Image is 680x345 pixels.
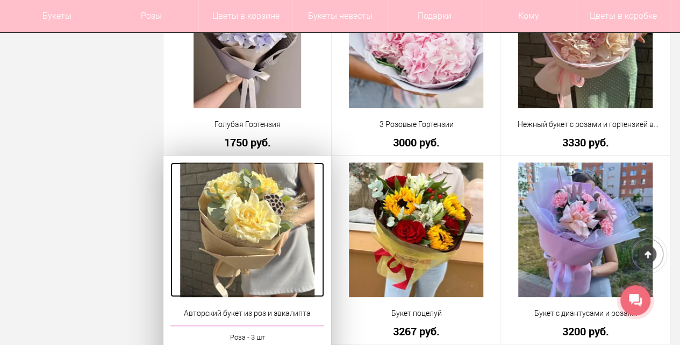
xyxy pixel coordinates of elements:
a: 1750 руб. [170,137,325,148]
a: 3330 руб. [508,137,663,148]
a: 3000 руб. [339,137,493,148]
a: Голубая Гортензия [170,119,325,130]
a: 3267 руб. [339,326,493,337]
a: Букет поцелуй [339,308,493,319]
img: Букет поцелуй [349,163,483,297]
a: 3200 руб. [508,326,663,337]
a: Букет с диантусами и розами [508,308,663,319]
img: Авторский букет из роз и эвкалипта [180,163,314,297]
img: Букет с диантусами и розами [518,163,653,297]
a: 3 Розовые Гортензии [339,119,493,130]
a: Нежный букет с розами и гортензией в упаковке [508,119,663,130]
a: Авторский букет из роз и эвкалипта [170,308,325,319]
